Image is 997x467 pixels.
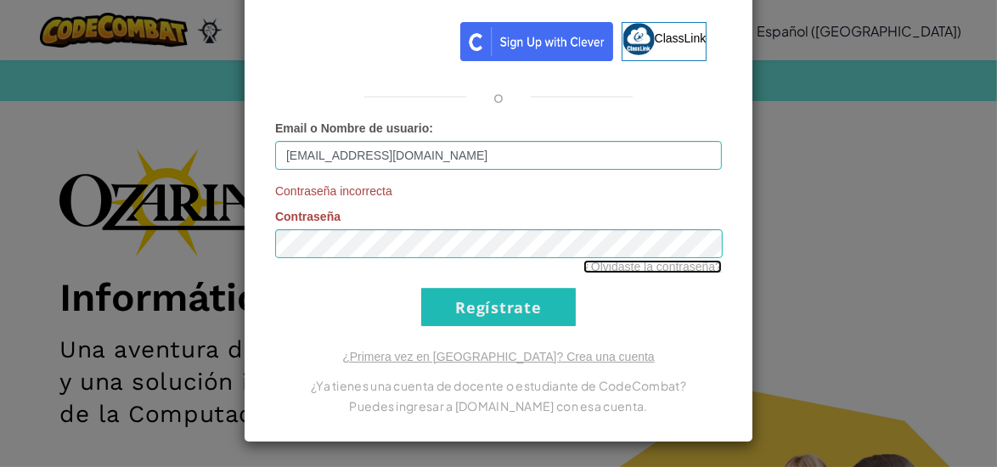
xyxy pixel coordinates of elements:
[275,375,722,396] p: ¿Ya tienes una cuenta de docente o estudiante de CodeCombat?
[583,260,722,273] a: ¿Olvidaste la contraseña?
[342,350,655,363] a: ¿Primera vez en [GEOGRAPHIC_DATA]? Crea una cuenta
[493,87,504,107] p: o
[275,210,341,223] span: Contraseña
[460,22,613,61] img: clever_sso_button@2x.png
[275,120,433,137] label: :
[282,20,460,58] iframe: Botón de Acceder con Google
[275,121,429,135] span: Email o Nombre de usuario
[275,396,722,416] p: Puedes ingresar a [DOMAIN_NAME] con esa cuenta.
[275,183,722,200] span: Contraseña incorrecta
[421,288,576,326] input: Regístrate
[655,31,707,45] span: ClassLink
[622,23,655,55] img: classlink-logo-small.png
